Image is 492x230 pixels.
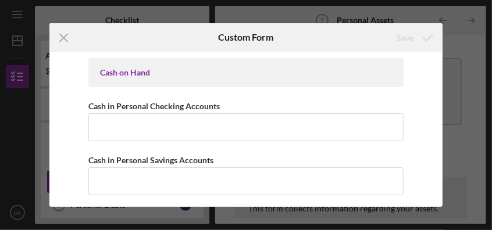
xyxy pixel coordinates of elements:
[385,26,443,49] button: Save
[100,68,391,77] div: Cash on Hand
[88,101,220,111] label: Cash in Personal Checking Accounts
[397,26,413,49] div: Save
[218,32,273,42] h6: Custom Form
[88,155,213,165] label: Cash in Personal Savings Accounts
